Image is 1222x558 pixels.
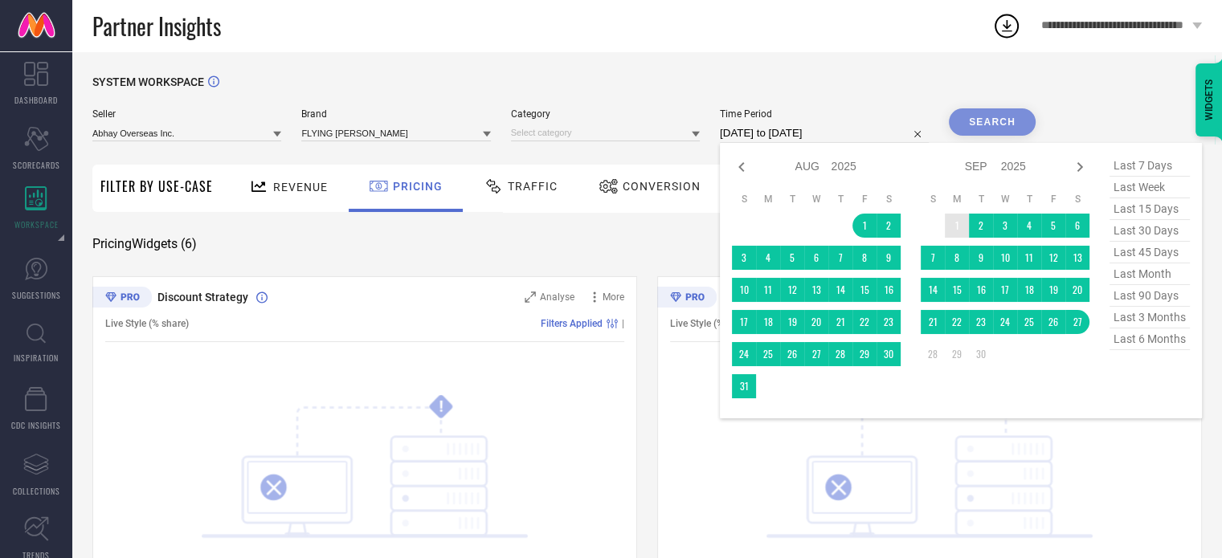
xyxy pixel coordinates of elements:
[993,214,1017,238] td: Wed Sep 03 2025
[657,287,717,311] div: Premium
[969,342,993,366] td: Tue Sep 30 2025
[877,193,901,206] th: Saturday
[756,278,780,302] td: Mon Aug 11 2025
[13,485,60,497] span: COLLECTIONS
[852,214,877,238] td: Fri Aug 01 2025
[393,180,443,193] span: Pricing
[301,108,490,120] span: Brand
[804,278,828,302] td: Wed Aug 13 2025
[969,214,993,238] td: Tue Sep 02 2025
[993,278,1017,302] td: Wed Sep 17 2025
[804,246,828,270] td: Wed Aug 06 2025
[945,310,969,334] td: Mon Sep 22 2025
[969,246,993,270] td: Tue Sep 09 2025
[877,342,901,366] td: Sat Aug 30 2025
[1110,220,1190,242] span: last 30 days
[541,318,603,329] span: Filters Applied
[877,310,901,334] td: Sat Aug 23 2025
[993,193,1017,206] th: Wednesday
[12,289,61,301] span: SUGGESTIONS
[732,157,751,177] div: Previous month
[1110,328,1190,350] span: last 6 months
[945,193,969,206] th: Monday
[877,214,901,238] td: Sat Aug 02 2025
[1110,263,1190,285] span: last month
[828,278,852,302] td: Thu Aug 14 2025
[100,177,213,196] span: Filter By Use-Case
[511,124,700,141] input: Select category
[732,193,756,206] th: Sunday
[511,108,700,120] span: Category
[877,278,901,302] td: Sat Aug 16 2025
[92,108,281,120] span: Seller
[828,193,852,206] th: Thursday
[828,342,852,366] td: Thu Aug 28 2025
[439,397,443,416] tspan: !
[1017,193,1041,206] th: Thursday
[732,374,756,398] td: Sun Aug 31 2025
[1041,246,1065,270] td: Fri Sep 12 2025
[1070,157,1089,177] div: Next month
[1041,214,1065,238] td: Fri Sep 05 2025
[1017,214,1041,238] td: Thu Sep 04 2025
[756,193,780,206] th: Monday
[11,419,61,431] span: CDC INSIGHTS
[780,246,804,270] td: Tue Aug 05 2025
[157,291,248,303] span: Discount Strategy
[105,318,189,329] span: Live Style (% share)
[720,124,929,143] input: Select time period
[828,310,852,334] td: Thu Aug 21 2025
[1065,310,1089,334] td: Sat Sep 27 2025
[780,342,804,366] td: Tue Aug 26 2025
[92,10,221,43] span: Partner Insights
[852,246,877,270] td: Fri Aug 08 2025
[732,278,756,302] td: Sun Aug 10 2025
[921,278,945,302] td: Sun Sep 14 2025
[1110,155,1190,177] span: last 7 days
[14,94,58,106] span: DASHBOARD
[804,310,828,334] td: Wed Aug 20 2025
[732,342,756,366] td: Sun Aug 24 2025
[921,342,945,366] td: Sun Sep 28 2025
[804,342,828,366] td: Wed Aug 27 2025
[780,278,804,302] td: Tue Aug 12 2025
[852,310,877,334] td: Fri Aug 22 2025
[756,310,780,334] td: Mon Aug 18 2025
[622,318,624,329] span: |
[1110,285,1190,307] span: last 90 days
[756,342,780,366] td: Mon Aug 25 2025
[1110,307,1190,328] span: last 3 months
[92,236,197,252] span: Pricing Widgets ( 6 )
[1041,193,1065,206] th: Friday
[92,75,204,88] span: SYSTEM WORKSPACE
[945,246,969,270] td: Mon Sep 08 2025
[720,108,929,120] span: Time Period
[540,291,574,303] span: Analyse
[1017,246,1041,270] td: Thu Sep 11 2025
[969,278,993,302] td: Tue Sep 16 2025
[14,218,59,230] span: WORKSPACE
[921,246,945,270] td: Sun Sep 07 2025
[13,159,60,171] span: SCORECARDS
[1041,278,1065,302] td: Fri Sep 19 2025
[852,278,877,302] td: Fri Aug 15 2025
[780,193,804,206] th: Tuesday
[993,246,1017,270] td: Wed Sep 10 2025
[993,310,1017,334] td: Wed Sep 24 2025
[732,246,756,270] td: Sun Aug 03 2025
[945,278,969,302] td: Mon Sep 15 2025
[804,193,828,206] th: Wednesday
[508,180,558,193] span: Traffic
[756,246,780,270] td: Mon Aug 04 2025
[14,352,59,364] span: INSPIRATION
[780,310,804,334] td: Tue Aug 19 2025
[1110,177,1190,198] span: last week
[852,193,877,206] th: Friday
[1110,198,1190,220] span: last 15 days
[92,287,152,311] div: Premium
[1017,278,1041,302] td: Thu Sep 18 2025
[732,310,756,334] td: Sun Aug 17 2025
[525,291,536,303] svg: Zoom
[273,181,328,193] span: Revenue
[1065,214,1089,238] td: Sat Sep 06 2025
